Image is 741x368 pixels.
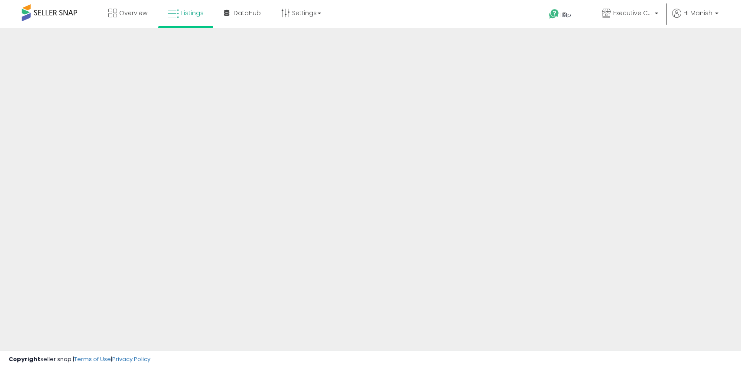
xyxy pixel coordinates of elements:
a: Terms of Use [74,355,111,363]
a: Hi Manish [672,9,718,28]
div: seller snap | | [9,355,150,364]
span: Overview [119,9,147,17]
span: DataHub [234,9,261,17]
span: Hi Manish [683,9,712,17]
span: Help [559,11,571,19]
span: Executive Class Ecommerce Inc [613,9,652,17]
i: Get Help [549,9,559,19]
strong: Copyright [9,355,40,363]
a: Privacy Policy [112,355,150,363]
span: Listings [181,9,204,17]
a: Help [542,2,588,28]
